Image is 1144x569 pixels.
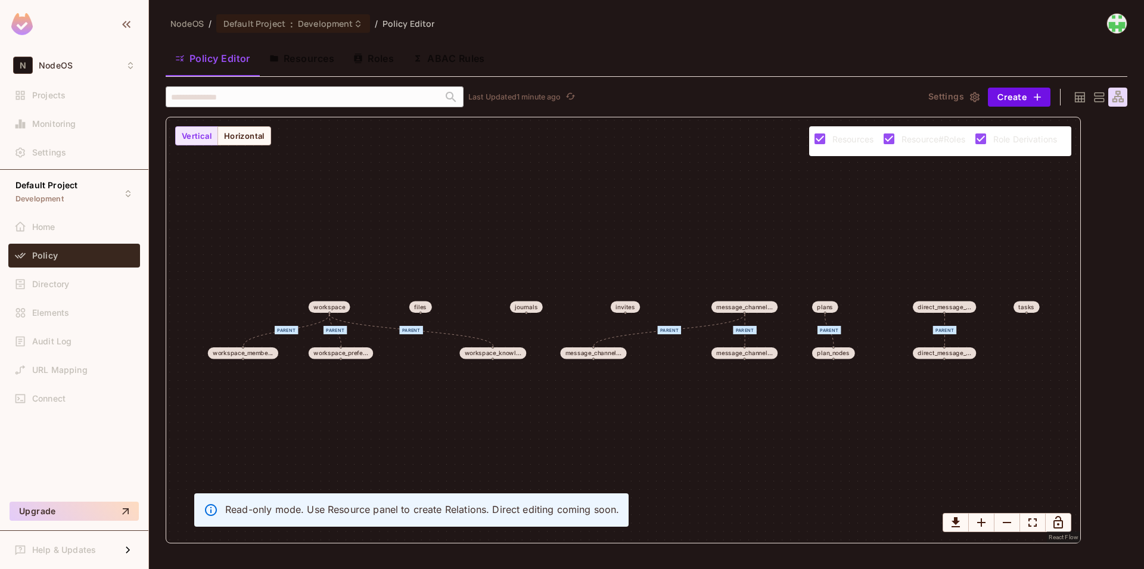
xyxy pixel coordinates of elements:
img: SReyMgAAAABJRU5ErkJggg== [11,13,33,35]
span: Policy Editor [383,18,435,29]
span: key: message_channels name: message_channels [711,301,778,313]
div: parent [817,326,841,334]
span: key: message_channel_members name: message_channel_members [711,347,778,359]
span: files [409,301,432,313]
span: key: workspace_knowledge_graph name: workspace_knowledge_graph [459,347,526,359]
g: Edge from plans to plan_nodes [825,314,834,346]
span: Settings [32,148,66,157]
li: / [209,18,212,29]
span: Click to refresh data [561,90,578,104]
div: direct_message_... [918,304,971,310]
div: parent [658,326,681,334]
span: journals [510,301,543,313]
span: : [290,19,294,29]
span: URL Mapping [32,365,88,375]
div: Small button group [175,126,271,145]
span: Policy [32,251,58,260]
button: refresh [564,90,578,104]
button: Zoom Out [994,513,1020,532]
p: Last Updated 1 minute ago [468,92,561,102]
div: Small button group [943,513,1071,532]
button: Fit View [1019,513,1046,532]
button: Horizontal [217,126,271,145]
div: journals [515,304,537,310]
g: Edge from workspace to workspace_knowledge_graph [329,314,493,346]
div: workspace_prefe... [313,350,368,356]
span: tasks [1014,301,1040,313]
button: Resources [260,43,344,73]
button: Download graph as image [943,513,969,532]
div: message_channel... [716,304,772,310]
img: tanishq@quantegies.com [1107,14,1127,33]
div: message_channel... [565,350,621,356]
span: Resources [832,133,873,145]
span: Default Project [223,18,285,29]
li: / [375,18,378,29]
button: Upgrade [10,502,139,521]
div: plan_nodes [817,350,850,356]
span: key: direct_message_threads name: direct_message_threads [913,301,976,313]
span: Projects [32,91,66,100]
button: Vertical [175,126,218,145]
span: Help & Updates [32,545,96,555]
div: parent [324,326,347,334]
span: Resource#Roles [901,133,965,145]
span: Home [32,222,55,232]
span: Monitoring [32,119,76,129]
span: workspace [309,301,350,313]
span: Connect [32,394,66,403]
div: workspace [313,304,345,310]
span: key: direct_message_posts name: direct_message_posts [913,347,976,359]
span: Workspace: NodeOS [39,61,73,70]
span: Directory [32,279,69,289]
button: Zoom In [968,513,994,532]
div: parent [275,326,298,334]
div: workspace_knowl... [465,350,521,356]
div: parent [399,326,422,334]
span: invites [611,301,640,313]
span: key: workspace_members name: workspace_members [208,347,278,359]
span: N [13,57,33,74]
button: Roles [344,43,403,73]
button: ABAC Rules [403,43,495,73]
div: workspace_membe... [213,350,273,356]
span: Elements [32,308,69,318]
button: Lock Graph [1045,513,1071,532]
div: parent [933,326,956,334]
div: message_channel... [716,350,772,356]
button: Policy Editor [166,43,260,73]
div: invites [615,304,635,310]
span: refresh [565,91,576,103]
p: Read-only mode. Use Resource panel to create Relations. Direct editing coming soon. [225,503,619,516]
span: Audit Log [32,337,71,346]
span: Development [15,194,64,204]
span: plan_nodes [812,347,854,359]
button: Settings [924,88,983,107]
span: key: workspace_preferences name: workspace_preferences [309,347,373,359]
span: plans [812,301,838,313]
div: parent [733,326,756,334]
span: Role Derivations [993,133,1057,145]
span: key: message_channel_posts name: message_channel_posts [560,347,626,359]
div: tasks [1018,304,1034,310]
span: the active workspace [170,18,204,29]
button: Create [988,88,1050,107]
div: plans [817,304,833,310]
div: files [414,304,427,310]
span: Default Project [15,181,77,190]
